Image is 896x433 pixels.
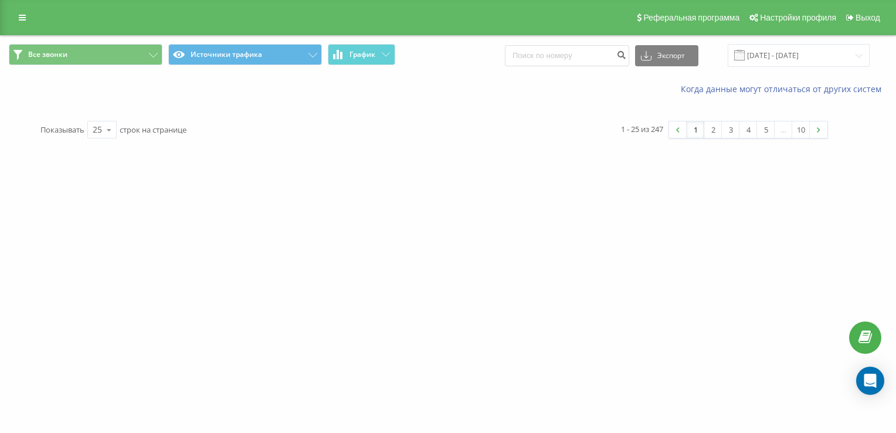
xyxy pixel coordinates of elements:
[757,121,775,138] a: 5
[775,121,792,138] div: …
[722,121,739,138] a: 3
[681,83,887,94] a: Когда данные могут отличаться от других систем
[792,121,810,138] a: 10
[635,45,698,66] button: Экспорт
[687,121,704,138] a: 1
[328,44,395,65] button: График
[505,45,629,66] input: Поиск по номеру
[760,13,836,22] span: Настройки профиля
[40,124,84,135] span: Показывать
[9,44,162,65] button: Все звонки
[349,50,375,59] span: График
[120,124,186,135] span: строк на странице
[168,44,322,65] button: Источники трафика
[643,13,739,22] span: Реферальная программа
[28,50,67,59] span: Все звонки
[704,121,722,138] a: 2
[856,13,880,22] span: Выход
[93,124,102,136] div: 25
[856,367,884,395] div: Open Intercom Messenger
[621,123,663,135] div: 1 - 25 из 247
[739,121,757,138] a: 4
